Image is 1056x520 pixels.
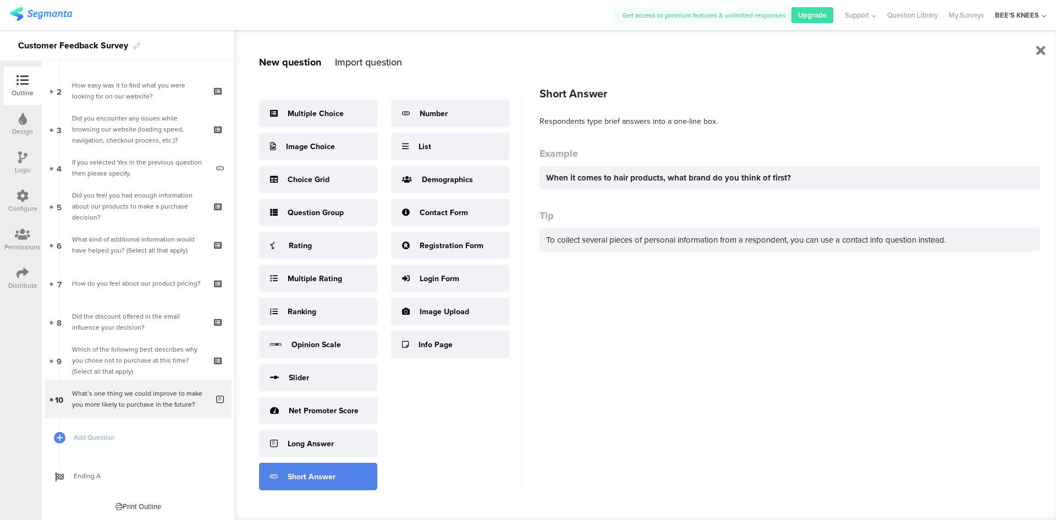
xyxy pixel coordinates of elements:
[57,200,62,212] span: 5
[540,228,1040,251] div: To collect several pieces of personal information from a respondent, you can use a contact info q...
[288,174,329,185] div: Choice Grid
[74,470,215,481] span: Ending A
[45,457,232,495] a: Ending A
[57,162,62,174] span: 4
[72,190,204,223] div: Did you feel you had enough information about our products to make a purchase decision?
[286,141,335,152] div: Image Choice
[45,303,232,341] a: 8 Did the discount offered in the email influence your decision?
[45,264,232,303] a: 7 How do you feel about our product pricing?
[289,405,359,417] div: Net Promoter Score
[72,388,208,410] div: What’s one thing we could improve to make you more likely to purchase in the future?
[8,204,37,214] div: Configure
[289,372,309,384] div: Slider
[995,10,1039,20] div: BEE’S KNEES
[72,234,204,256] div: What kind of additional information would have helped you? (Select all that apply)
[289,240,312,251] div: Rating
[72,278,204,289] div: How do you feel about our product pricing?
[45,341,232,380] a: 9 Which of the following best describes why you chose not to purchase at this time? (Select all t...
[845,10,869,20] span: Support
[57,239,62,251] span: 6
[540,209,1040,223] div: Tip
[288,306,316,318] div: Ranking
[45,72,232,110] a: 2 How easy was it to find what you were looking for on our website?
[72,80,204,102] div: How easy was it to find what you were looking for on our website?
[74,432,215,443] span: Add Question
[288,273,342,284] div: Multiple Rating
[45,226,232,264] a: 6 What kind of additional information would have helped you? (Select all that apply)
[15,165,31,175] div: Logic
[540,146,1040,161] div: Example
[45,380,232,418] a: 10 What’s one thing we could improve to make you more likely to purchase in the future?
[288,438,334,450] div: Long Answer
[288,471,335,483] div: Short Answer
[45,149,232,187] a: 4 If you selected Yes in the previous question then please specify.
[12,88,34,98] div: Outline
[4,242,41,252] div: Permissions
[57,277,62,289] span: 7
[420,273,459,284] div: Login Form
[291,339,341,351] div: Opinion Scale
[18,37,128,54] div: Customer Feedback Survey
[72,344,204,377] div: Which of the following best describes why you chose not to purchase at this time? (Select all tha...
[57,354,62,366] span: 9
[45,187,232,226] a: 5 Did you feel you had enough information about our products to make a purchase decision?
[420,306,469,318] div: Image Upload
[57,123,62,135] span: 3
[798,10,827,20] span: Upgrade
[546,172,1033,184] div: When it comes to hair products, what brand do you think of first?
[72,157,208,179] div: If you selected Yes in the previous question then please specify.
[540,116,1040,127] div: Respondents type brief answers into a one-line box.
[288,207,344,218] div: Question Group
[288,108,344,119] div: Multiple Choice
[420,108,448,119] div: Number
[335,55,402,69] div: Import question
[57,85,62,97] span: 2
[57,316,62,328] span: 8
[420,207,468,218] div: Contact Form
[419,339,453,351] div: Info Page
[420,240,483,251] div: Registration Form
[259,55,321,69] div: New question
[72,113,204,146] div: Did you encounter any issues while browsing our website (loading speed, navigation, checkout proc...
[45,110,232,149] a: 3 Did you encounter any issues while browsing our website (loading speed, navigation, checkout pr...
[540,85,1040,102] div: Short Answer
[72,311,204,333] div: Did the discount offered in the email influence your decision?
[10,7,72,21] img: segmanta logo
[116,501,161,512] div: Print Outline
[55,393,63,405] span: 10
[623,10,786,20] span: Get access to premium features & unlimited responses
[8,281,37,291] div: Distribute
[12,127,33,136] div: Design
[422,174,473,185] div: Demographics
[419,141,431,152] div: List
